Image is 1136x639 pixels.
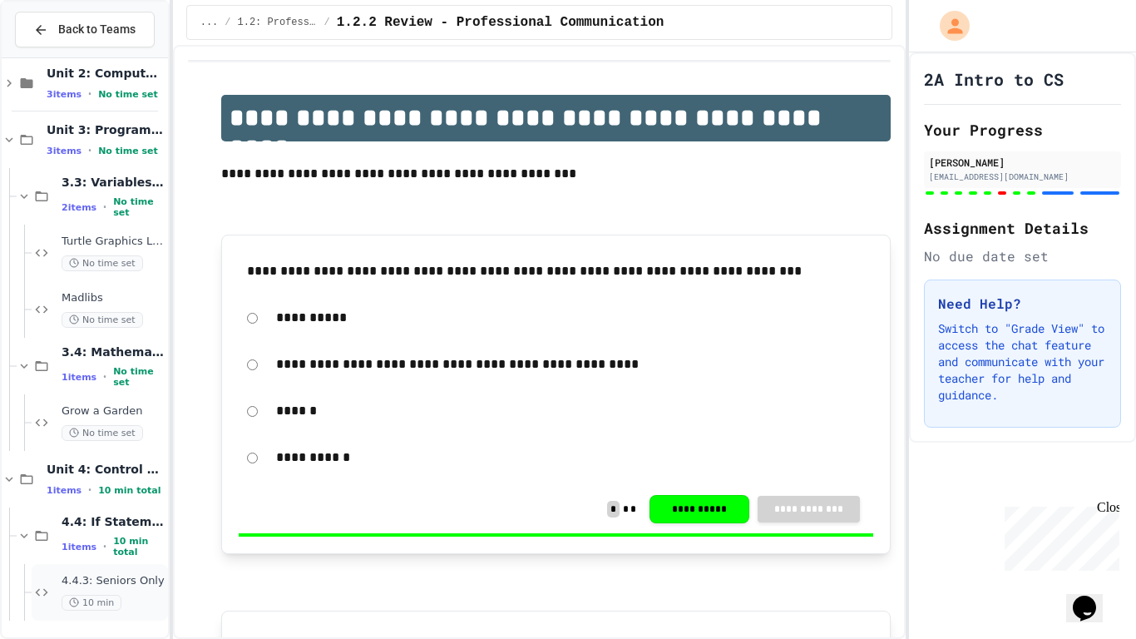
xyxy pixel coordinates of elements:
span: Unit 2: Computational Thinking & Problem-Solving [47,66,165,81]
span: / [324,16,330,29]
span: • [88,483,91,497]
span: No time set [113,366,165,388]
span: • [103,201,106,214]
h1: 2A Intro to CS [924,67,1064,91]
span: No time set [98,146,158,156]
span: Madlibs [62,291,165,305]
span: • [103,370,106,384]
span: Back to Teams [58,21,136,38]
span: • [88,87,91,101]
span: 2 items [62,202,96,213]
span: Turtle Graphics Logo/character [62,235,165,249]
span: 10 min [62,595,121,611]
span: • [103,540,106,553]
span: No time set [62,312,143,328]
span: No time set [113,196,165,218]
div: [EMAIL_ADDRESS][DOMAIN_NAME] [929,171,1116,183]
iframe: chat widget [1066,572,1119,622]
span: No time set [98,89,158,100]
span: No time set [62,425,143,441]
span: 3.3: Variables and Data Types [62,175,165,190]
button: Back to Teams [15,12,155,47]
p: Switch to "Grade View" to access the chat feature and communicate with your teacher for help and ... [938,320,1107,404]
div: [PERSON_NAME] [929,155,1116,170]
div: Chat with us now!Close [7,7,115,106]
span: 1.2: Professional Communication [238,16,318,29]
span: ... [200,16,219,29]
h2: Your Progress [924,118,1121,141]
span: Unit 3: Programming Fundamentals [47,122,165,137]
span: 1.2.2 Review - Professional Communication [337,12,664,32]
span: • [88,144,91,157]
span: 3 items [47,146,81,156]
iframe: chat widget [998,500,1119,571]
span: 10 min total [98,485,161,496]
span: 3.4: Mathematical Operators [62,344,165,359]
span: 4.4.3: Seniors Only [62,574,165,588]
span: 4.4: If Statements [62,514,165,529]
span: 1 items [62,372,96,383]
span: 3 items [47,89,81,100]
span: Unit 4: Control Structures [47,462,165,477]
span: Grow a Garden [62,404,165,419]
h2: Assignment Details [924,216,1121,240]
h3: Need Help? [938,294,1107,314]
span: 10 min total [113,536,165,557]
span: 1 items [62,542,96,552]
span: No time set [62,255,143,271]
div: My Account [922,7,974,45]
div: No due date set [924,246,1121,266]
span: / [225,16,230,29]
span: 1 items [47,485,81,496]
